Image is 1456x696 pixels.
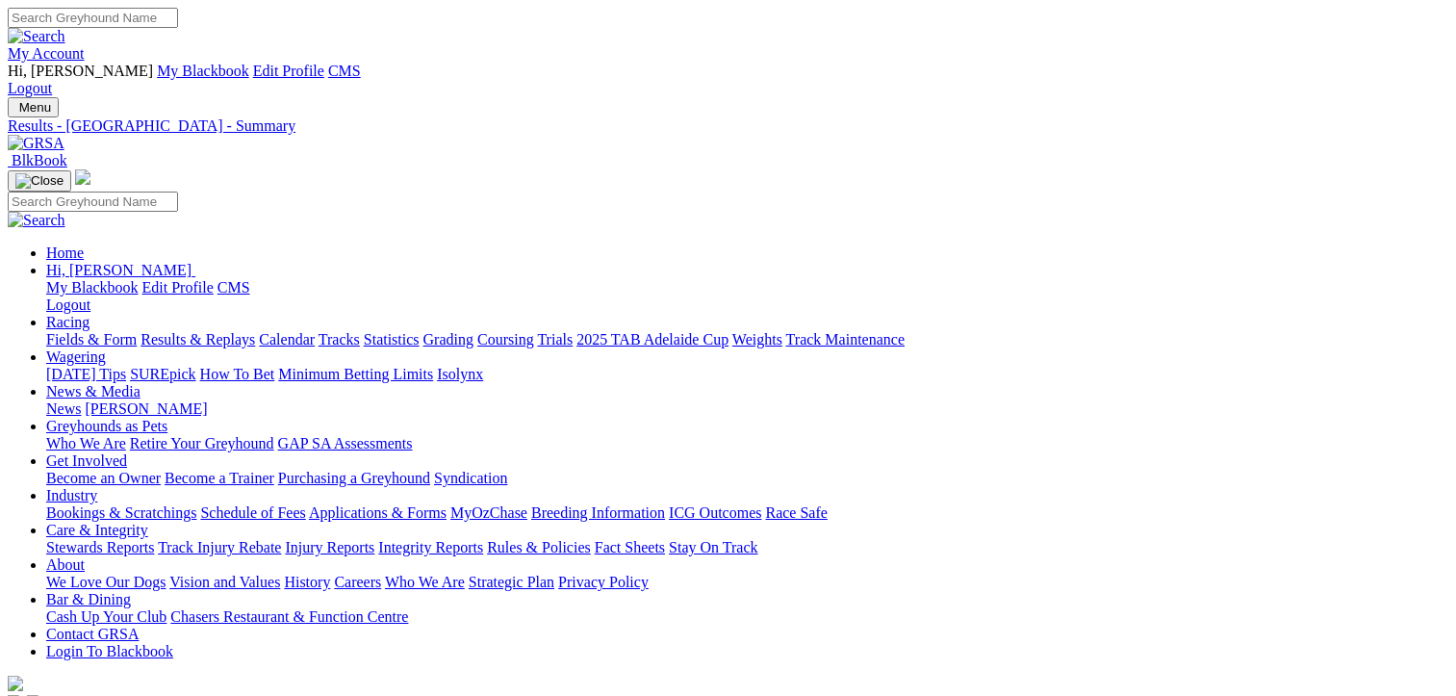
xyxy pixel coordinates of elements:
[130,366,195,382] a: SUREpick
[46,608,1448,626] div: Bar & Dining
[46,435,126,451] a: Who We Are
[46,245,84,261] a: Home
[46,574,166,590] a: We Love Our Dogs
[46,314,89,330] a: Racing
[15,173,64,189] img: Close
[732,331,782,348] a: Weights
[140,331,255,348] a: Results & Replays
[378,539,483,555] a: Integrity Reports
[46,522,148,538] a: Care & Integrity
[46,539,1448,556] div: Care & Integrity
[8,8,178,28] input: Search
[765,504,827,521] a: Race Safe
[8,170,71,192] button: Toggle navigation
[46,556,85,573] a: About
[75,169,90,185] img: logo-grsa-white.png
[142,279,214,296] a: Edit Profile
[786,331,905,348] a: Track Maintenance
[285,539,374,555] a: Injury Reports
[328,63,361,79] a: CMS
[450,504,527,521] a: MyOzChase
[46,591,131,607] a: Bar & Dining
[576,331,728,348] a: 2025 TAB Adelaide Cup
[19,100,51,115] span: Menu
[469,574,554,590] a: Strategic Plan
[434,470,507,486] a: Syndication
[259,331,315,348] a: Calendar
[8,676,23,691] img: logo-grsa-white.png
[334,574,381,590] a: Careers
[12,152,67,168] span: BlkBook
[558,574,649,590] a: Privacy Policy
[278,435,413,451] a: GAP SA Assessments
[46,418,167,434] a: Greyhounds as Pets
[217,279,250,296] a: CMS
[46,400,1448,418] div: News & Media
[46,348,106,365] a: Wagering
[200,366,275,382] a: How To Bet
[46,279,139,296] a: My Blackbook
[46,643,173,659] a: Login To Blackbook
[595,539,665,555] a: Fact Sheets
[537,331,573,348] a: Trials
[46,366,1448,383] div: Wagering
[46,262,195,278] a: Hi, [PERSON_NAME]
[170,608,408,625] a: Chasers Restaurant & Function Centre
[165,470,274,486] a: Become a Trainer
[669,539,757,555] a: Stay On Track
[46,400,81,417] a: News
[8,63,1448,97] div: My Account
[319,331,360,348] a: Tracks
[8,117,1448,135] a: Results - [GEOGRAPHIC_DATA] - Summary
[130,435,274,451] a: Retire Your Greyhound
[8,80,52,96] a: Logout
[46,366,126,382] a: [DATE] Tips
[309,504,447,521] a: Applications & Forms
[364,331,420,348] a: Statistics
[46,539,154,555] a: Stewards Reports
[423,331,473,348] a: Grading
[46,608,166,625] a: Cash Up Your Club
[200,504,305,521] a: Schedule of Fees
[8,45,85,62] a: My Account
[8,28,65,45] img: Search
[8,212,65,229] img: Search
[385,574,465,590] a: Who We Are
[46,452,127,469] a: Get Involved
[437,366,483,382] a: Isolynx
[46,279,1448,314] div: Hi, [PERSON_NAME]
[46,296,90,313] a: Logout
[46,470,161,486] a: Become an Owner
[487,539,591,555] a: Rules & Policies
[85,400,207,417] a: [PERSON_NAME]
[46,383,140,400] a: News & Media
[8,152,67,168] a: BlkBook
[46,504,1448,522] div: Industry
[278,470,430,486] a: Purchasing a Greyhound
[8,97,59,117] button: Toggle navigation
[253,63,324,79] a: Edit Profile
[477,331,534,348] a: Coursing
[278,366,433,382] a: Minimum Betting Limits
[669,504,761,521] a: ICG Outcomes
[158,539,281,555] a: Track Injury Rebate
[46,470,1448,487] div: Get Involved
[8,192,178,212] input: Search
[46,331,137,348] a: Fields & Form
[46,504,196,521] a: Bookings & Scratchings
[8,135,64,152] img: GRSA
[8,63,153,79] span: Hi, [PERSON_NAME]
[46,626,139,642] a: Contact GRSA
[46,435,1448,452] div: Greyhounds as Pets
[46,574,1448,591] div: About
[169,574,280,590] a: Vision and Values
[46,331,1448,348] div: Racing
[157,63,249,79] a: My Blackbook
[531,504,665,521] a: Breeding Information
[46,487,97,503] a: Industry
[284,574,330,590] a: History
[46,262,192,278] span: Hi, [PERSON_NAME]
